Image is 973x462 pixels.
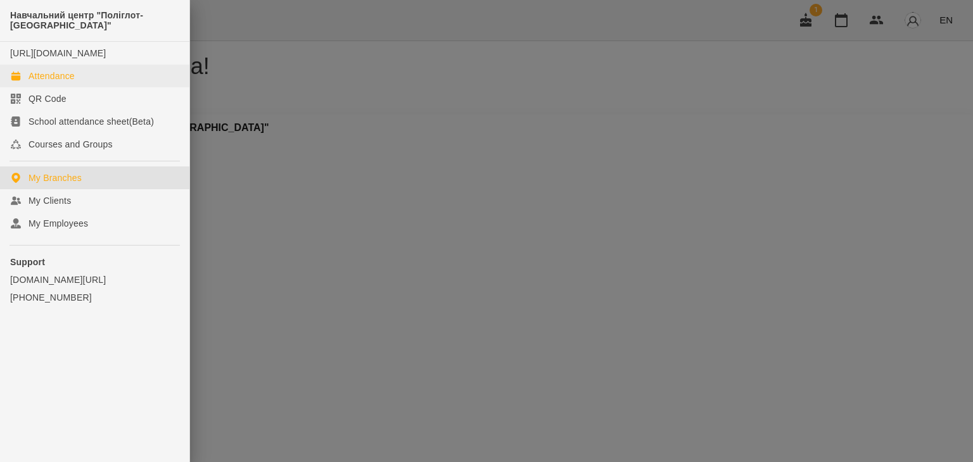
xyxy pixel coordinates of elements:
[29,70,75,82] div: Attendance
[29,172,82,184] div: My Branches
[29,115,154,128] div: School attendance sheet(Beta)
[29,92,67,105] div: QR Code
[10,291,179,304] a: [PHONE_NUMBER]
[10,273,179,286] a: [DOMAIN_NAME][URL]
[29,194,71,207] div: My Clients
[29,138,113,151] div: Courses and Groups
[10,48,106,58] a: [URL][DOMAIN_NAME]
[10,256,179,268] p: Support
[29,217,88,230] div: My Employees
[10,10,179,31] span: Навчальний центр "Поліглот-[GEOGRAPHIC_DATA]"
